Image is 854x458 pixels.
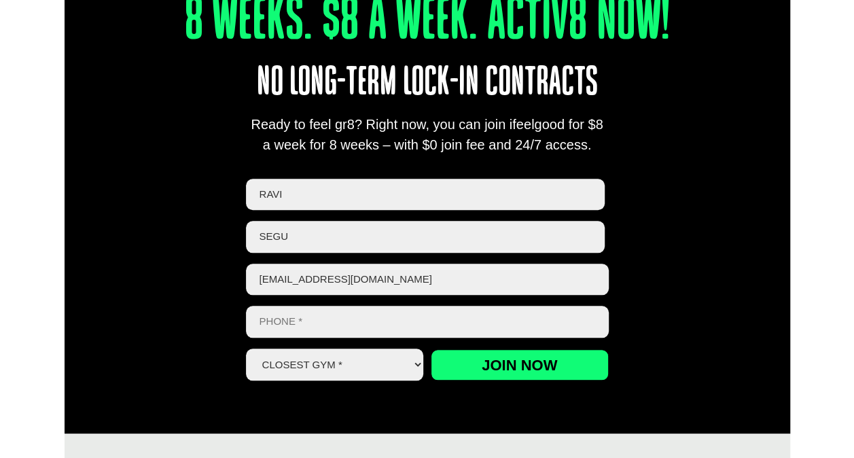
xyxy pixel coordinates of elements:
p: No long-term lock-in contracts [101,53,753,114]
input: Last name * [246,221,605,253]
input: First name * [246,179,605,211]
input: Join now [431,349,609,381]
input: Email * [246,264,609,296]
input: Phone * [246,306,609,338]
div: Ready to feel gr8? Right now, you can join ifeelgood for $8 a week for 8 weeks – with $0 join fee... [246,114,609,155]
